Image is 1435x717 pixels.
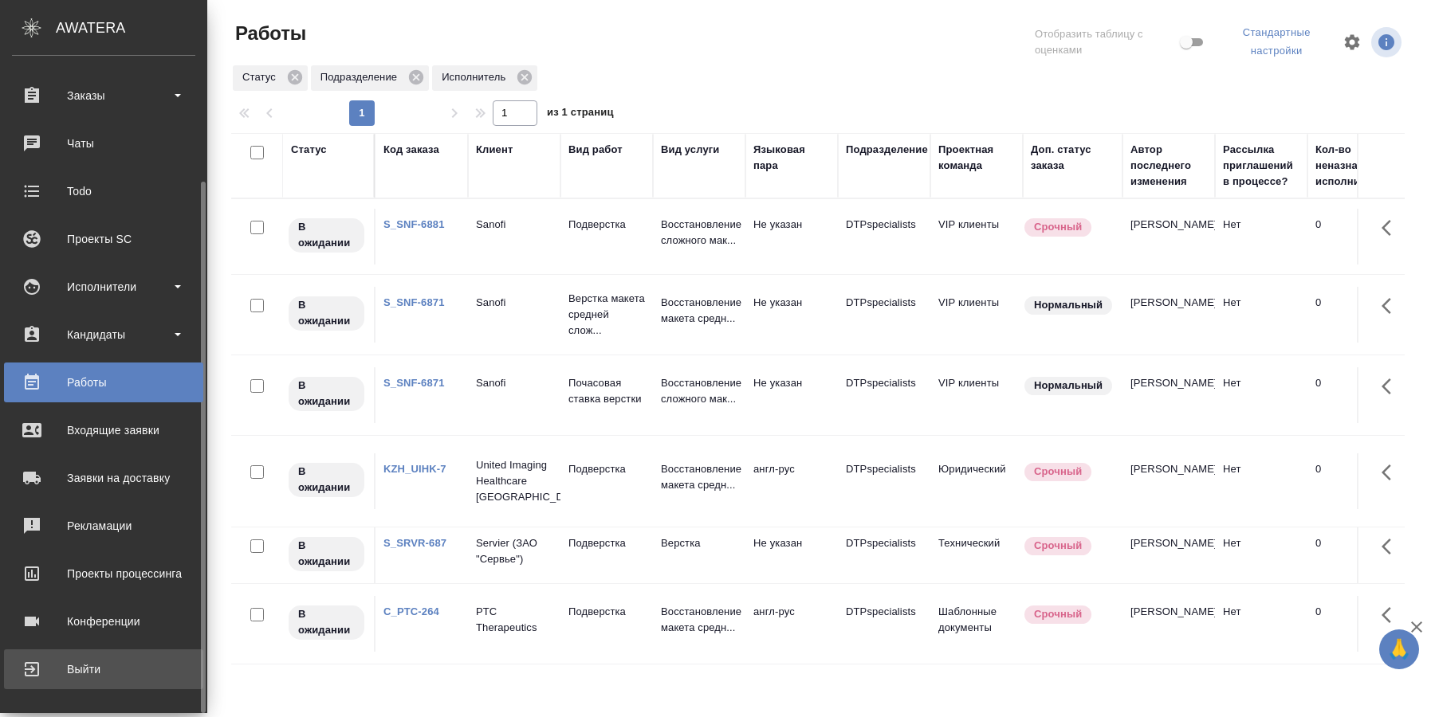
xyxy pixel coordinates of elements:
td: [PERSON_NAME] [1122,287,1215,343]
p: В ожидании [298,297,355,329]
div: Исполнители [12,275,195,299]
td: англ-рус [745,596,838,652]
div: Автор последнего изменения [1130,142,1207,190]
a: Чаты [4,123,203,163]
div: Рекламации [12,514,195,538]
td: [PERSON_NAME] [1122,367,1215,423]
p: В ожидании [298,378,355,409]
div: Проектная команда [938,142,1015,174]
a: S_SNF-6871 [383,377,445,389]
div: Доп. статус заказа [1031,142,1115,174]
td: DTPspecialists [838,596,930,652]
p: Подверстка [568,461,645,477]
td: DTPspecialists [838,527,930,583]
p: Servier (ЗАО "Сервье") [476,535,552,567]
div: Исполнитель назначен, приступать к работе пока рано [287,535,366,573]
td: [PERSON_NAME] [1122,527,1215,583]
td: Юридический [930,453,1023,509]
div: split button [1221,21,1333,64]
td: Нет [1215,367,1307,423]
td: Шаблонные документы [930,596,1023,652]
td: DTPspecialists [838,209,930,264]
p: Нормальный [1034,378,1103,394]
td: VIP клиенты [930,367,1023,423]
p: Sanofi [476,295,552,311]
td: VIP клиенты [930,287,1023,343]
p: PTC Therapeutics [476,604,552,636]
div: Статус [233,65,308,91]
td: Не указан [745,527,838,583]
div: Кандидаты [12,323,195,347]
p: United Imaging Healthcare [GEOGRAPHIC_DATA] [476,457,552,505]
td: Технический [930,527,1023,583]
button: Здесь прячутся важные кнопки [1372,453,1410,492]
div: Статус [291,142,327,158]
p: Срочный [1034,606,1082,622]
td: VIP клиенты [930,209,1023,264]
span: Посмотреть информацию [1371,27,1405,57]
div: Исполнитель назначен, приступать к работе пока рано [287,604,366,641]
td: [PERSON_NAME] [1122,209,1215,264]
td: Нет [1215,209,1307,264]
div: Todo [12,179,195,203]
a: Todo [4,171,203,211]
span: 🙏 [1386,633,1413,666]
td: [PERSON_NAME] [1122,596,1215,652]
p: Подразделение [320,69,403,85]
p: Подверстка [568,604,645,620]
span: Отобразить таблицу с оценками [1035,26,1177,58]
div: Исполнитель назначен, приступать к работе пока рано [287,295,366,332]
a: Проекты SC [4,219,203,259]
a: S_SNF-6881 [383,218,445,230]
div: Чаты [12,131,195,155]
p: Статус [242,69,281,85]
div: Подразделение [846,142,928,158]
div: Заказы [12,84,195,108]
td: 0 [1307,287,1435,343]
p: Восстановление макета средн... [661,461,737,493]
a: S_SNF-6871 [383,296,445,308]
div: Вид работ [568,142,623,158]
td: Не указан [745,287,838,343]
a: Входящие заявки [4,410,203,450]
p: В ожидании [298,606,355,638]
p: Подверстка [568,217,645,233]
td: 0 [1307,209,1435,264]
a: Заявки на доставку [4,458,203,498]
p: Восстановление сложного мак... [661,217,737,249]
td: англ-рус [745,453,838,509]
span: из 1 страниц [547,103,614,126]
p: Подверстка [568,535,645,551]
button: Здесь прячутся важные кнопки [1372,209,1410,247]
button: Здесь прячутся важные кнопки [1372,527,1410,566]
button: 🙏 [1379,629,1419,669]
p: Срочный [1034,219,1082,235]
div: Исполнитель [432,65,537,91]
p: Восстановление макета средн... [661,295,737,327]
a: Рекламации [4,506,203,546]
div: Рассылка приглашений в процессе? [1223,142,1299,190]
p: В ожидании [298,464,355,496]
a: C_PTC-264 [383,605,439,617]
div: Выйти [12,657,195,681]
div: Вид услуги [661,142,720,158]
span: Работы [231,21,306,46]
p: Верстка макета средней слож... [568,291,645,339]
p: Верстка [661,535,737,551]
div: Подразделение [311,65,429,91]
div: Языковая пара [753,142,830,174]
p: Срочный [1034,538,1082,554]
div: AWATERA [56,12,207,44]
td: 0 [1307,596,1435,652]
button: Здесь прячутся важные кнопки [1372,367,1410,406]
td: 0 [1307,453,1435,509]
p: Восстановление макета средн... [661,604,737,636]
div: Входящие заявки [12,418,195,442]
p: Срочный [1034,464,1082,480]
div: Проекты SC [12,227,195,251]
div: Проекты процессинга [12,562,195,586]
td: Нет [1215,596,1307,652]
div: Конференции [12,609,195,633]
td: DTPspecialists [838,453,930,509]
a: S_SRVR-687 [383,537,446,549]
